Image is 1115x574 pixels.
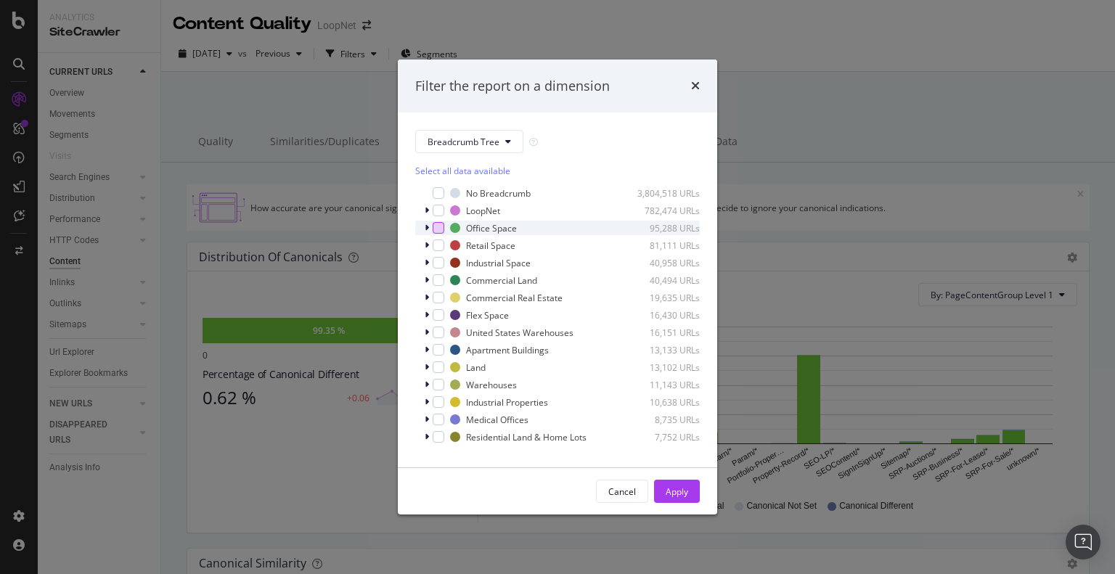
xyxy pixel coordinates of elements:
[466,239,515,252] div: Retail Space
[415,77,610,96] div: Filter the report on a dimension
[629,379,700,391] div: 11,143 URLs
[1066,525,1100,559] div: Open Intercom Messenger
[596,480,648,503] button: Cancel
[466,414,528,426] div: Medical Offices
[629,431,700,443] div: 7,752 URLs
[466,187,531,200] div: No Breadcrumb
[666,485,688,498] div: Apply
[629,327,700,339] div: 16,151 URLs
[629,222,700,234] div: 95,288 URLs
[466,344,549,356] div: Apartment Buildings
[415,130,523,153] button: Breadcrumb Tree
[629,344,700,356] div: 13,133 URLs
[629,292,700,304] div: 19,635 URLs
[466,205,500,217] div: LoopNet
[629,205,700,217] div: 782,474 URLs
[398,60,717,515] div: modal
[629,257,700,269] div: 40,958 URLs
[629,414,700,426] div: 8,735 URLs
[466,396,548,409] div: Industrial Properties
[428,136,499,148] span: Breadcrumb Tree
[629,396,700,409] div: 10,638 URLs
[466,222,517,234] div: Office Space
[466,327,573,339] div: United States Warehouses
[629,274,700,287] div: 40,494 URLs
[466,309,509,321] div: Flex Space
[629,361,700,374] div: 13,102 URLs
[466,431,587,443] div: Residential Land & Home Lots
[654,480,700,503] button: Apply
[466,361,486,374] div: Land
[466,379,517,391] div: Warehouses
[415,165,700,177] div: Select all data available
[466,274,537,287] div: Commercial Land
[466,257,531,269] div: Industrial Space
[691,77,700,96] div: times
[629,187,700,200] div: 3,804,518 URLs
[629,309,700,321] div: 16,430 URLs
[629,239,700,252] div: 81,111 URLs
[466,292,563,304] div: Commercial Real Estate
[608,485,636,498] div: Cancel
